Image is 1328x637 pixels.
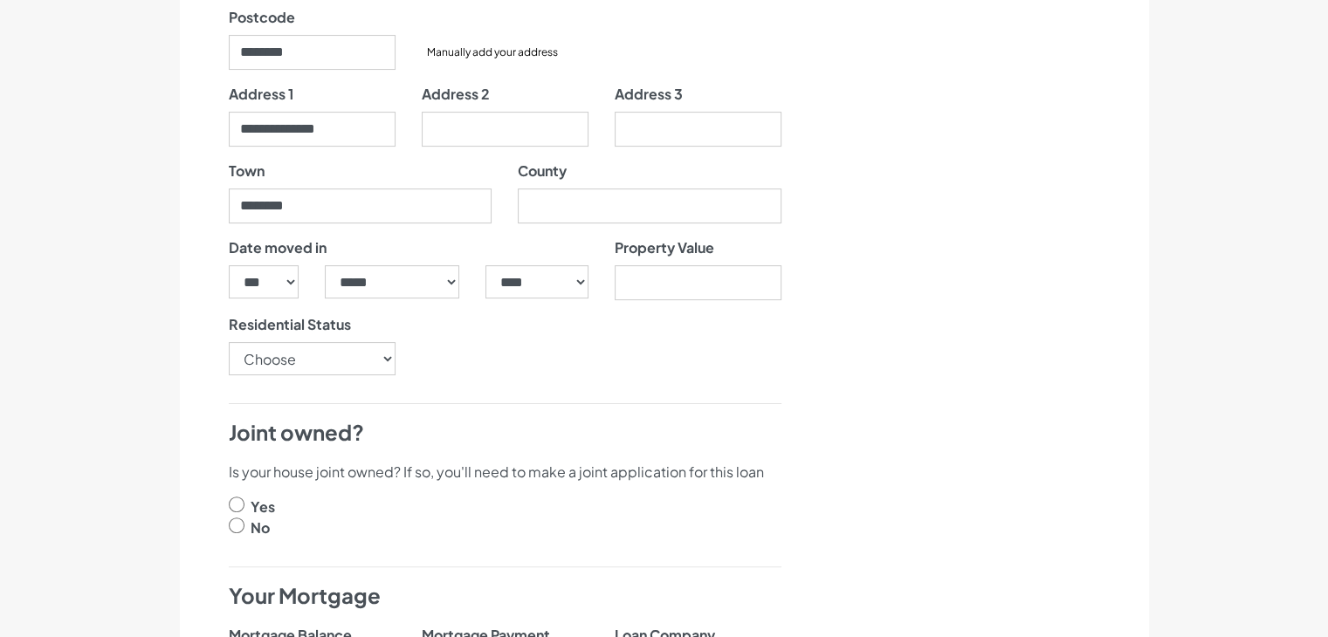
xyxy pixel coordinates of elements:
h4: Your Mortgage [229,581,781,611]
label: Property Value [615,237,714,258]
label: Yes [251,497,275,517]
p: Is your house joint owned? If so, you'll need to make a joint application for this loan [229,462,781,483]
label: Address 2 [422,84,490,105]
label: Town [229,161,265,182]
button: Manually add your address [422,44,563,61]
label: No [251,517,270,538]
label: Address 3 [615,84,683,105]
label: Residential Status [229,314,351,335]
label: Address 1 [229,84,293,105]
label: Date moved in [229,237,327,258]
label: County [518,161,567,182]
h4: Joint owned? [229,418,781,448]
label: Postcode [229,7,295,28]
